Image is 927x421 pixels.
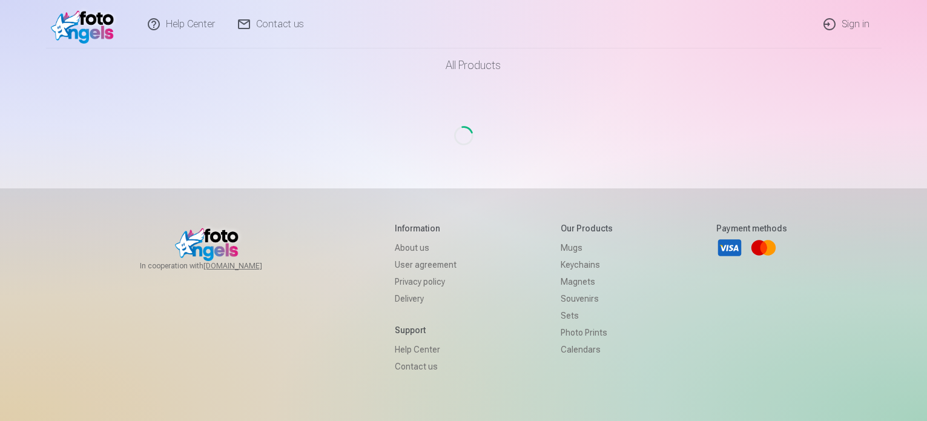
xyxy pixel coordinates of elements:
a: Calendars [561,341,613,358]
a: Privacy policy [395,273,457,290]
span: In cooperation with [140,261,291,271]
a: Mastercard [750,234,777,261]
a: Souvenirs [561,290,613,307]
a: [DOMAIN_NAME] [203,261,291,271]
a: All products [412,48,515,82]
h5: Information [395,222,457,234]
a: Help Center [395,341,457,358]
a: Photo prints [561,324,613,341]
h5: Payment methods [716,222,787,234]
a: User agreement [395,256,457,273]
a: Keychains [561,256,613,273]
a: Magnets [561,273,613,290]
a: Mugs [561,239,613,256]
h5: Support [395,324,457,336]
a: Contact us [395,358,457,375]
a: Visa [716,234,743,261]
a: Sets [561,307,613,324]
a: About us [395,239,457,256]
a: Delivery [395,290,457,307]
img: /v1 [51,5,120,44]
h5: Our products [561,222,613,234]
